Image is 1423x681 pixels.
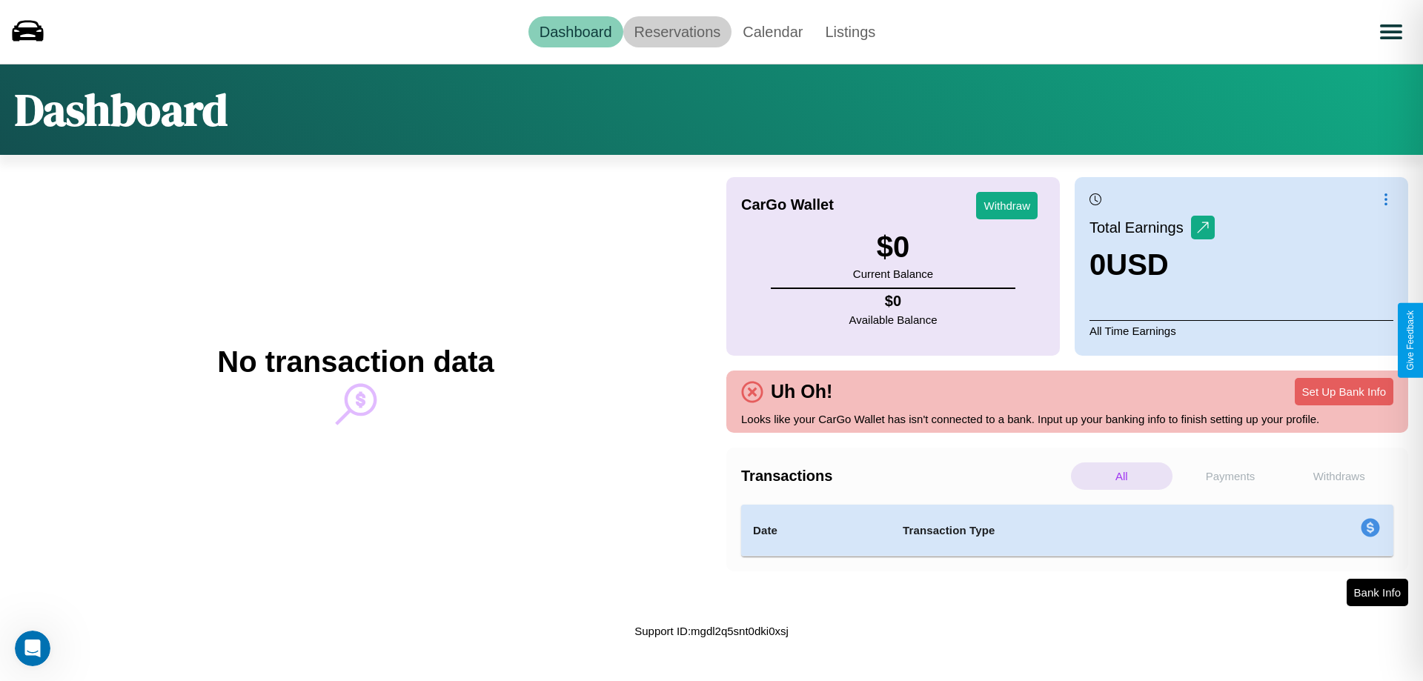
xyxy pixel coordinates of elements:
a: Dashboard [528,16,623,47]
p: Withdraws [1288,462,1390,490]
p: All Time Earnings [1089,320,1393,341]
div: Give Feedback [1405,310,1416,371]
table: simple table [741,505,1393,557]
a: Calendar [732,16,814,47]
p: Available Balance [849,310,938,330]
button: Withdraw [976,192,1038,219]
p: Payments [1180,462,1281,490]
iframe: Intercom live chat [15,631,50,666]
button: Bank Info [1347,579,1408,606]
h1: Dashboard [15,79,228,140]
p: Looks like your CarGo Wallet has isn't connected to a bank. Input up your banking info to finish ... [741,409,1393,429]
a: Listings [814,16,886,47]
h3: $ 0 [853,230,933,264]
button: Set Up Bank Info [1295,378,1393,405]
button: Open menu [1370,11,1412,53]
h4: Uh Oh! [763,381,840,402]
h4: Transaction Type [903,522,1239,539]
p: Total Earnings [1089,214,1191,241]
h4: $ 0 [849,293,938,310]
p: Support ID: mgdl2q5snt0dki0xsj [634,621,789,641]
h4: CarGo Wallet [741,196,834,213]
h2: No transaction data [217,345,494,379]
h4: Transactions [741,468,1067,485]
h3: 0 USD [1089,248,1215,282]
a: Reservations [623,16,732,47]
h4: Date [753,522,879,539]
p: All [1071,462,1172,490]
p: Current Balance [853,264,933,284]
